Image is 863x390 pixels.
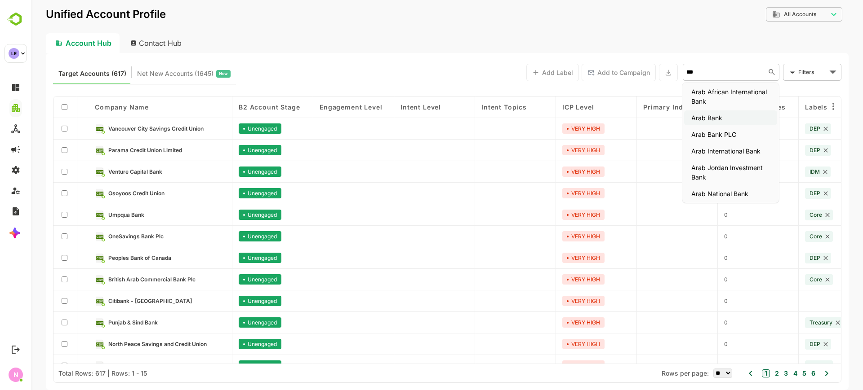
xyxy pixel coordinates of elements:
span: Primary Industry [612,103,670,111]
div: Filters [766,63,810,82]
div: Unengaged [207,145,250,155]
span: Umpqua Bank [77,211,113,218]
div: VERY HIGH [531,167,573,177]
div: Unengaged [207,188,250,198]
div: Newly surfaced ICP-fit accounts from Intent, Website, LinkedIn, and other engagement signals. [106,68,199,79]
div: DEP [774,145,800,156]
span: North Peace Savings and Credit Union [77,341,175,347]
span: ICP Level [531,103,563,111]
div: Unengaged [207,210,250,220]
div: VERY HIGH [531,231,573,241]
div: Treasury [774,317,812,328]
span: DEP [778,125,789,132]
div: Core [774,231,801,242]
div: VERY HIGH [531,274,573,285]
div: Filters [767,67,796,77]
div: Unengaged [207,231,250,241]
span: All Accounts [752,11,785,18]
span: 0 [693,362,696,369]
div: Unengaged [207,274,250,285]
span: 0 [693,233,696,240]
div: IDM [774,167,799,177]
span: 0 [693,341,696,347]
button: 2 [741,368,747,378]
span: OneSavings Bank Plc [77,233,132,240]
li: Arab African International Bank [653,84,746,109]
span: Punjab & Sind Bank [77,319,126,326]
span: Rows per page: [630,369,677,377]
span: B2 Account Stage [207,103,268,111]
div: VERY HIGH [531,123,573,134]
img: BambooboxLogoMark.f1c84d78b4c51b1a7b5f700c9845e183.svg [4,11,27,28]
span: Net New Accounts ( 1645 ) [106,68,182,79]
span: 0 [693,319,696,326]
div: Unengaged [207,339,250,349]
span: Treasury [778,319,801,326]
div: Core [774,274,801,285]
div: All Accounts [734,6,811,23]
div: Core [774,210,801,220]
div: Unengaged [207,317,250,328]
div: DEP [774,123,800,134]
div: Unengaged [207,360,250,371]
span: DEP [778,341,789,347]
div: VERY HIGH [531,317,573,328]
button: 6 [778,368,784,378]
div: DEP [774,188,800,199]
div: Unengaged [207,296,250,306]
span: Vancouver City Savings Credit Union [77,125,172,132]
span: DEP [778,254,789,261]
div: Total Rows: 617 | Rows: 1 - 15 [27,369,116,377]
div: LE [9,48,19,59]
div: Unengaged [207,123,250,134]
button: 3 [750,368,756,378]
span: DEP [778,147,789,153]
button: 5 [769,368,775,378]
span: DEP [778,190,789,197]
div: Unengaged [207,167,250,177]
div: VERY HIGH [531,253,573,263]
span: Osoyoos Credit Union [77,190,133,197]
div: VERY HIGH [531,210,573,220]
span: Labels [774,103,796,111]
li: Arab Jordan Investment Bank [653,160,746,184]
div: VERY HIGH [531,339,573,349]
span: Parama Credit Union Limited [77,147,151,153]
button: 1 [730,369,738,377]
button: Export the selected data as CSV [627,64,646,81]
span: Axos Bank [77,362,105,369]
span: Core [778,362,791,369]
p: Unified Account Profile [14,9,134,20]
span: 0 [693,276,696,283]
div: Unengaged [207,253,250,263]
div: VERY HIGH [531,188,573,198]
button: Add to Campaign [550,64,624,81]
span: Company name [63,103,117,111]
span: New [187,68,196,79]
span: Peoples Bank of Canada [77,254,140,261]
div: VERY HIGH [531,145,573,155]
div: VERY HIGH [531,360,573,371]
span: 0 [693,211,696,218]
div: DEP [774,339,800,350]
button: 4 [760,368,766,378]
div: N [9,368,23,382]
div: DEP [774,253,800,263]
div: VERY HIGH [531,296,573,306]
li: Arab International Bank [653,144,746,158]
button: Logout [9,343,22,355]
div: Core [774,360,801,371]
li: Arab National Bank [653,186,746,201]
button: Add Label [495,64,547,81]
div: Account Hub [14,33,88,53]
span: Core [778,233,791,240]
span: 0 [693,254,696,261]
span: 0 [693,298,696,304]
span: Citibank - UK [77,298,160,304]
span: Engagement Level [288,103,351,111]
span: Core [778,276,791,283]
div: All Accounts [741,10,796,18]
div: Contact Hub [92,33,158,53]
span: IDM [778,168,788,175]
span: Intent Topics [450,103,495,111]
